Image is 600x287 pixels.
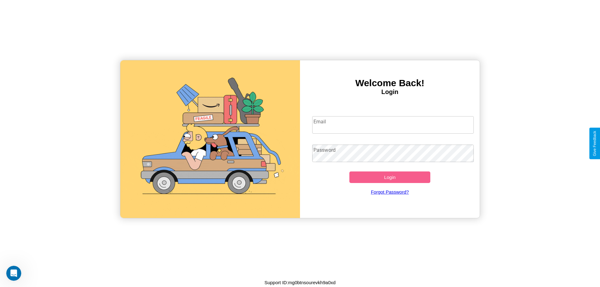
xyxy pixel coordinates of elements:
[300,78,480,88] h3: Welcome Back!
[120,60,300,218] img: gif
[300,88,480,96] h4: Login
[309,183,471,201] a: Forgot Password?
[264,278,336,287] p: Support ID: mg0btnsourevkh9a0xd
[349,171,430,183] button: Login
[592,131,597,156] div: Give Feedback
[6,266,21,281] iframe: Intercom live chat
